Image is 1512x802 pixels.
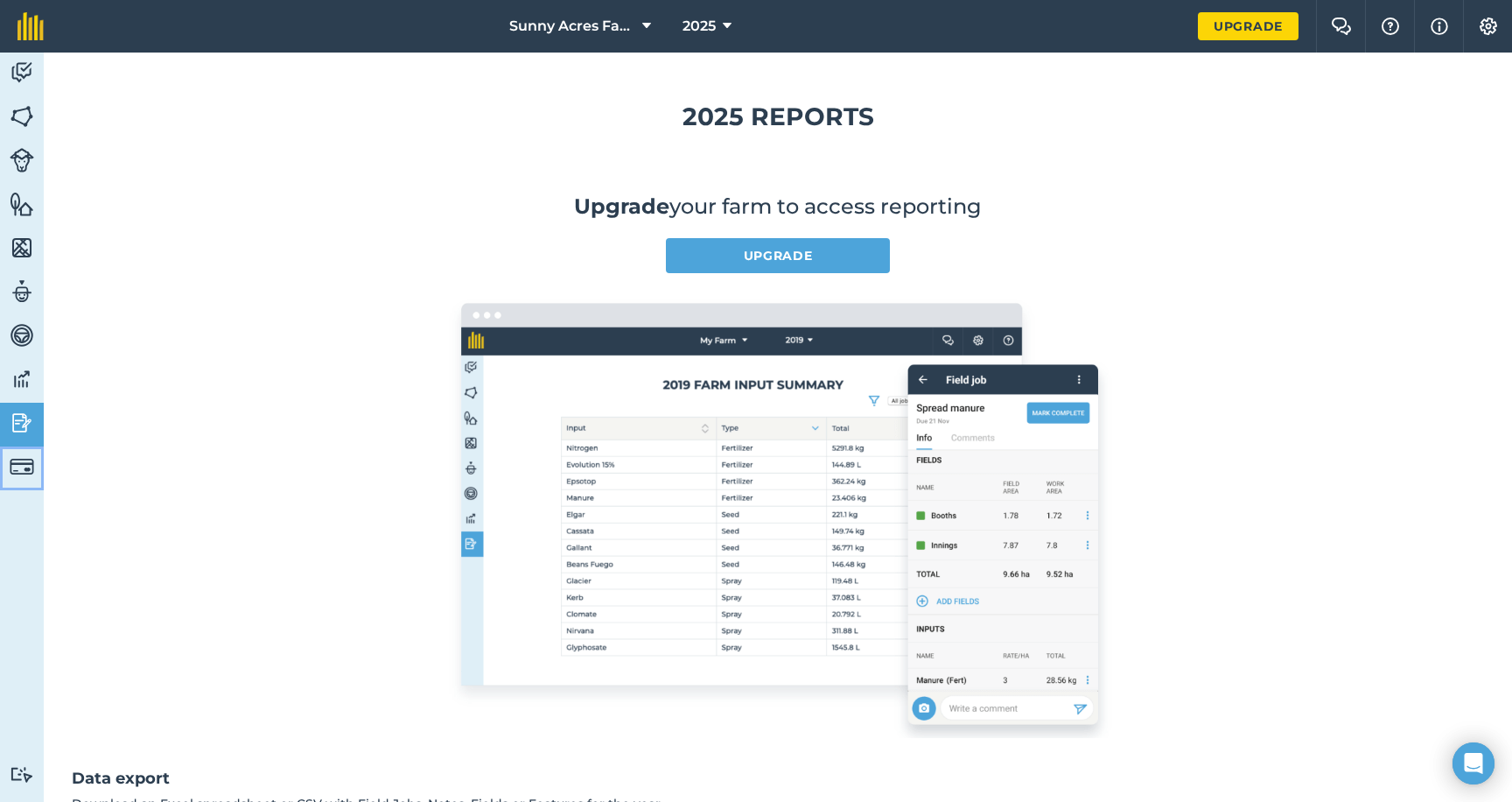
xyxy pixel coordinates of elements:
img: A cog icon [1478,18,1499,35]
img: svg+xml;base64,PD94bWwgdmVyc2lvbj0iMS4wIiBlbmNvZGluZz0idXRmLTgiPz4KPCEtLSBHZW5lcmF0b3I6IEFkb2JlIE... [10,60,34,86]
div: Open Intercom Messenger [1452,742,1494,784]
a: Upgrade [574,193,669,219]
span: Sunny Acres Farm [509,16,635,37]
img: svg+xml;base64,PD94bWwgdmVyc2lvbj0iMS4wIiBlbmNvZGluZz0idXRmLTgiPz4KPCEtLSBHZW5lcmF0b3I6IEFkb2JlIE... [10,366,34,392]
span: 2025 [682,16,716,37]
img: fieldmargin Logo [17,12,44,40]
img: Screenshot of reporting in fieldmargin [442,291,1114,738]
img: A question mark icon [1380,18,1401,35]
img: svg+xml;base64,PHN2ZyB4bWxucz0iaHR0cDovL3d3dy53My5vcmcvMjAwMC9zdmciIHdpZHRoPSIxNyIgaGVpZ2h0PSIxNy... [1431,16,1448,37]
img: svg+xml;base64,PHN2ZyB4bWxucz0iaHR0cDovL3d3dy53My5vcmcvMjAwMC9zdmciIHdpZHRoPSI1NiIgaGVpZ2h0PSI2MC... [10,191,34,217]
img: svg+xml;base64,PD94bWwgdmVyc2lvbj0iMS4wIiBlbmNvZGluZz0idXRmLTgiPz4KPCEtLSBHZW5lcmF0b3I6IEFkb2JlIE... [10,322,34,348]
h2: Data export [72,766,1484,791]
img: svg+xml;base64,PD94bWwgdmVyc2lvbj0iMS4wIiBlbmNvZGluZz0idXRmLTgiPz4KPCEtLSBHZW5lcmF0b3I6IEFkb2JlIE... [10,410,34,436]
h1: 2025 Reports [72,97,1484,137]
img: svg+xml;base64,PD94bWwgdmVyc2lvbj0iMS4wIiBlbmNvZGluZz0idXRmLTgiPz4KPCEtLSBHZW5lcmF0b3I6IEFkb2JlIE... [10,278,34,305]
a: Upgrade [666,238,890,273]
img: svg+xml;base64,PD94bWwgdmVyc2lvbj0iMS4wIiBlbmNvZGluZz0idXRmLTgiPz4KPCEtLSBHZW5lcmF0b3I6IEFkb2JlIE... [10,766,34,783]
p: your farm to access reporting [72,193,1484,221]
img: Two speech bubbles overlapping with the left bubble in the forefront [1331,18,1352,35]
img: svg+xml;base64,PD94bWwgdmVyc2lvbj0iMS4wIiBlbmNvZGluZz0idXRmLTgiPz4KPCEtLSBHZW5lcmF0b3I6IEFkb2JlIE... [10,148,34,172]
img: svg+xml;base64,PHN2ZyB4bWxucz0iaHR0cDovL3d3dy53My5vcmcvMjAwMC9zdmciIHdpZHRoPSI1NiIgaGVpZ2h0PSI2MC... [10,103,34,130]
a: Upgrade [1198,12,1298,40]
img: svg+xml;base64,PHN2ZyB4bWxucz0iaHR0cDovL3d3dy53My5vcmcvMjAwMC9zdmciIHdpZHRoPSI1NiIgaGVpZ2h0PSI2MC... [10,235,34,261]
img: svg+xml;base64,PD94bWwgdmVyc2lvbj0iMS4wIiBlbmNvZGluZz0idXRmLTgiPz4KPCEtLSBHZW5lcmF0b3I6IEFkb2JlIE... [10,454,34,479]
